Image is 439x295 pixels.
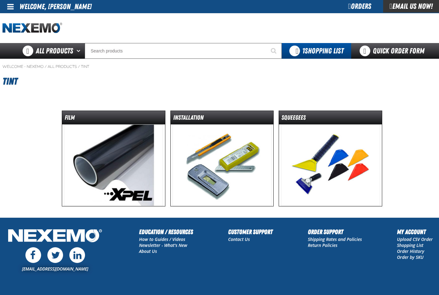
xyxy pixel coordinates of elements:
[397,242,423,248] a: Shopping List
[64,124,163,206] img: Film
[282,43,351,59] button: You have 1 Shopping List. Open to view details
[308,236,362,242] a: Shipping Rates and Policies
[279,113,382,124] dt: Squeegees
[78,64,80,69] span: /
[228,227,273,237] h2: Customer Support
[85,43,282,59] input: Search
[22,266,88,272] a: [EMAIL_ADDRESS][DOMAIN_NAME]
[302,46,344,55] span: Shopping List
[3,73,436,90] h1: Tint
[308,242,337,248] a: Return Policies
[170,111,274,206] a: Installation
[171,113,274,124] dt: Installation
[139,227,193,237] h2: Education / Resources
[228,236,250,242] a: Contact Us
[3,23,62,34] img: Nexemo logo
[3,23,62,34] a: Home
[3,64,44,69] a: Welcome - Nexemo
[48,64,77,69] a: All Products
[279,111,382,206] a: Squeegees
[81,64,89,69] a: Tint
[397,248,424,254] a: Order History
[139,236,185,242] a: How to Guides / Videos
[351,43,436,59] a: Quick Order Form
[45,64,47,69] span: /
[62,113,165,124] dt: Film
[139,248,157,254] a: About Us
[302,46,305,55] strong: 1
[308,227,362,237] h2: Order Support
[397,227,433,237] h2: My Account
[281,124,380,206] img: Squeegees
[36,45,73,57] span: All Products
[74,43,85,59] button: Open All Products pages
[3,64,436,69] nav: Breadcrumbs
[397,236,433,242] a: Upload CSV Order
[62,111,165,206] a: Film
[139,242,187,248] a: Newsletter - What's New
[266,43,282,59] button: Start Searching
[397,254,424,260] a: Order by SKU
[173,124,271,206] img: Installation
[6,227,104,246] img: Nexemo Logo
